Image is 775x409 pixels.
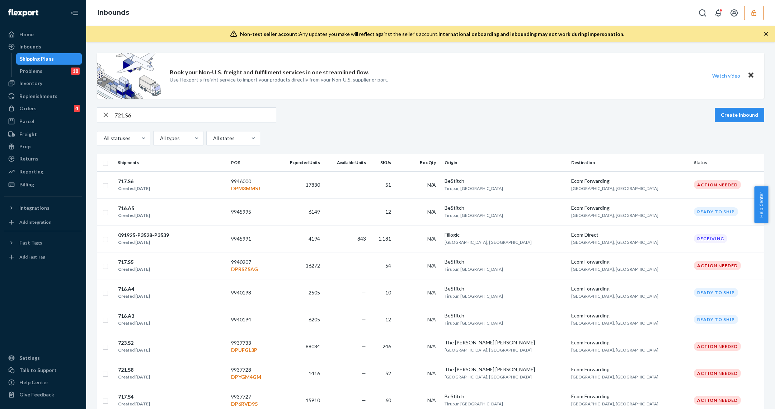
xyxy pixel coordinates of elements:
div: Ecom Forwarding [571,204,688,212]
div: Created [DATE] [118,347,150,354]
span: 16272 [306,262,320,269]
th: PO# [228,154,276,171]
div: Prep [19,143,30,150]
div: Created [DATE] [118,185,150,192]
a: Inventory [4,78,82,89]
div: Action Needed [694,180,741,189]
span: 51 [385,182,391,188]
a: Settings [4,352,82,364]
th: Destination [568,154,691,171]
a: Inbounds [4,41,82,52]
th: SKUs [369,154,397,171]
button: Help Center [754,186,768,223]
a: Returns [4,153,82,164]
div: Created [DATE] [118,400,150,408]
span: N/A [427,316,436,322]
span: N/A [427,289,436,296]
span: 6149 [309,209,320,215]
div: Reporting [19,168,43,175]
div: Ready to ship [694,288,738,297]
div: Ecom Forwarding [571,177,688,185]
a: Problems18 [16,65,82,77]
div: Created [DATE] [118,320,150,327]
td: 9945991 [228,225,276,252]
div: Created [DATE] [118,239,169,246]
span: Non-test seller account: [240,31,299,37]
p: Book your Non-U.S. freight and fulfillment services in one streamlined flow. [170,68,369,76]
div: The [PERSON_NAME] [PERSON_NAME] [445,366,565,373]
div: Shipping Plans [20,55,54,62]
span: Tirupur, [GEOGRAPHIC_DATA] [445,401,503,406]
div: Add Fast Tag [19,254,45,260]
div: Ecom Forwarding [571,312,688,319]
input: Search inbounds by name, destination, msku... [114,108,276,122]
input: All types [159,135,160,142]
div: 4 [74,105,80,112]
div: Ecom Forwarding [571,339,688,346]
div: Talk to Support [19,367,57,374]
div: Home [19,31,34,38]
div: Problems [20,68,42,75]
div: Any updates you make will reflect against the seller's account. [240,31,624,38]
div: BeStitch [445,393,565,400]
span: 1416 [309,370,320,376]
span: 843 [357,236,366,242]
div: Add Integration [19,219,51,225]
span: — [362,182,366,188]
div: 717.S4 [118,393,150,400]
span: N/A [427,182,436,188]
div: Returns [19,155,38,162]
p: DPUFGL3P [231,347,273,354]
div: Ready to ship [694,315,738,324]
button: Create inbound [715,108,764,122]
span: [GEOGRAPHIC_DATA], [GEOGRAPHIC_DATA] [445,240,532,245]
div: 723.S2 [118,339,150,347]
span: 88084 [306,343,320,349]
td: 9940194 [228,306,276,333]
span: — [362,397,366,403]
span: 246 [382,343,391,349]
div: Ecom Forwarding [571,285,688,292]
button: Give Feedback [4,389,82,400]
div: Help Center [19,379,48,386]
a: Replenishments [4,90,82,102]
td: 9940198 [228,279,276,306]
div: 716.A4 [118,285,150,293]
td: 9946000 [228,171,276,198]
div: Inbounds [19,43,41,50]
div: 091925-P3528-P3539 [118,232,169,239]
span: Tirupur, [GEOGRAPHIC_DATA] [445,213,503,218]
div: Ecom Forwarding [571,366,688,373]
span: 2505 [309,289,320,296]
div: Created [DATE] [118,373,150,381]
a: Billing [4,179,82,190]
input: All statuses [103,135,104,142]
span: [GEOGRAPHIC_DATA], [GEOGRAPHIC_DATA] [571,320,658,326]
button: Open account menu [727,6,741,20]
td: 9940207 [228,252,276,279]
iframe: Opens a widget where you can chat to one of our agents [728,387,768,405]
span: [GEOGRAPHIC_DATA], [GEOGRAPHIC_DATA] [571,213,658,218]
span: — [362,262,366,269]
span: 17830 [306,182,320,188]
span: N/A [427,236,436,242]
span: [GEOGRAPHIC_DATA], [GEOGRAPHIC_DATA] [571,401,658,406]
th: Shipments [115,154,228,171]
span: — [362,370,366,376]
a: Help Center [4,377,82,388]
div: Action Needed [694,396,741,405]
span: 52 [385,370,391,376]
th: Origin [442,154,568,171]
p: Use Flexport’s freight service to import your products directly from your Non-U.S. supplier or port. [170,76,388,83]
div: Ecom Direct [571,231,688,238]
span: Tirupur, [GEOGRAPHIC_DATA] [445,293,503,299]
span: — [362,316,366,322]
button: Watch video [708,70,745,81]
button: Open notifications [711,6,725,20]
button: Close Navigation [67,6,82,20]
div: 716.A5 [118,205,150,212]
td: 9945995 [228,198,276,225]
div: Ecom Forwarding [571,258,688,265]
